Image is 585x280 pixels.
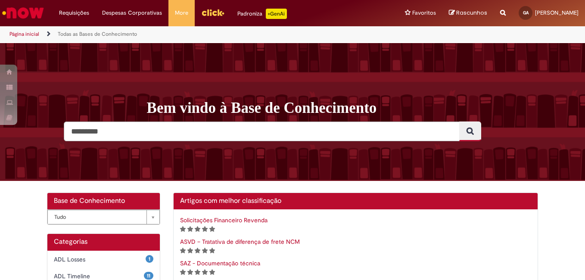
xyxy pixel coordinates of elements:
span: Classificação de artigo - Somente leitura [180,268,215,276]
h2: Artigos com melhor classificação [180,197,532,205]
i: 2 [187,269,193,275]
span: Classificação de artigo - Somente leitura [180,225,215,233]
span: More [175,9,188,17]
i: 5 [209,269,215,275]
img: click_logo_yellow_360x200.png [201,6,224,19]
i: 1 [180,269,186,275]
span: Despesas Corporativas [102,9,162,17]
span: Classificação de artigo - Somente leitura [180,246,215,254]
i: 2 [187,248,193,254]
span: 1 [146,255,153,263]
p: +GenAi [266,9,287,19]
span: Requisições [59,9,89,17]
a: Tudo [47,210,160,224]
span: Tudo [54,210,142,224]
ul: Trilhas de página [6,26,383,42]
div: Bases de Conhecimento [47,209,160,224]
div: 1 ADL Losses [47,251,160,268]
span: [PERSON_NAME] [535,9,579,16]
a: Página inicial [9,31,39,37]
i: 1 [180,226,186,232]
a: Todas as Bases de Conhecimento [58,31,137,37]
i: 3 [195,269,200,275]
a: ASVD – Tratativa de diferença de frete NCM [180,238,300,246]
i: 2 [187,226,193,232]
i: 1 [180,248,186,254]
i: 3 [195,248,200,254]
span: GA [523,10,529,16]
i: 4 [202,248,208,254]
button: Pesquisar [459,121,481,141]
div: Padroniza [237,9,287,19]
h1: Bem vindo à Base de Conhecimento [147,99,545,117]
i: 3 [195,226,200,232]
i: 5 [209,226,215,232]
a: SAZ - Documentação técnica [180,259,260,267]
h1: Categorias [54,238,153,246]
a: Rascunhos [449,9,487,17]
i: 4 [202,226,208,232]
img: ServiceNow [1,4,45,22]
i: 5 [209,248,215,254]
span: Rascunhos [456,9,487,17]
h2: Base de Conhecimento [54,197,153,205]
span: Favoritos [412,9,436,17]
span: ADL Losses [54,255,146,264]
i: 4 [202,269,208,275]
a: Solicitações Financeiro Revenda [180,216,268,224]
input: Pesquisar [64,121,460,141]
span: 11 [144,272,153,280]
